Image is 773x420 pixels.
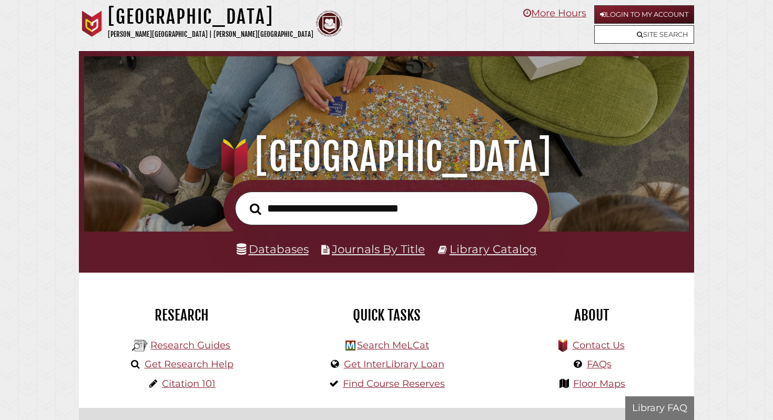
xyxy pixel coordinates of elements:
[587,358,612,370] a: FAQs
[132,338,148,354] img: Hekman Library Logo
[96,134,677,180] h1: [GEOGRAPHIC_DATA]
[79,11,105,37] img: Calvin University
[594,25,694,44] a: Site Search
[108,5,313,28] h1: [GEOGRAPHIC_DATA]
[345,341,355,351] img: Hekman Library Logo
[332,242,425,256] a: Journals By Title
[344,358,444,370] a: Get InterLibrary Loan
[145,358,233,370] a: Get Research Help
[316,11,342,37] img: Calvin Theological Seminary
[87,306,276,324] h2: Research
[573,378,625,389] a: Floor Maps
[162,378,216,389] a: Citation 101
[108,28,313,41] p: [PERSON_NAME][GEOGRAPHIC_DATA] | [PERSON_NAME][GEOGRAPHIC_DATA]
[343,378,445,389] a: Find Course Reserves
[245,200,267,218] button: Search
[292,306,481,324] h2: Quick Tasks
[523,7,586,19] a: More Hours
[594,5,694,24] a: Login to My Account
[497,306,686,324] h2: About
[150,339,230,351] a: Research Guides
[573,339,625,351] a: Contact Us
[357,339,429,351] a: Search MeLCat
[237,242,309,256] a: Databases
[250,203,261,215] i: Search
[450,242,537,256] a: Library Catalog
